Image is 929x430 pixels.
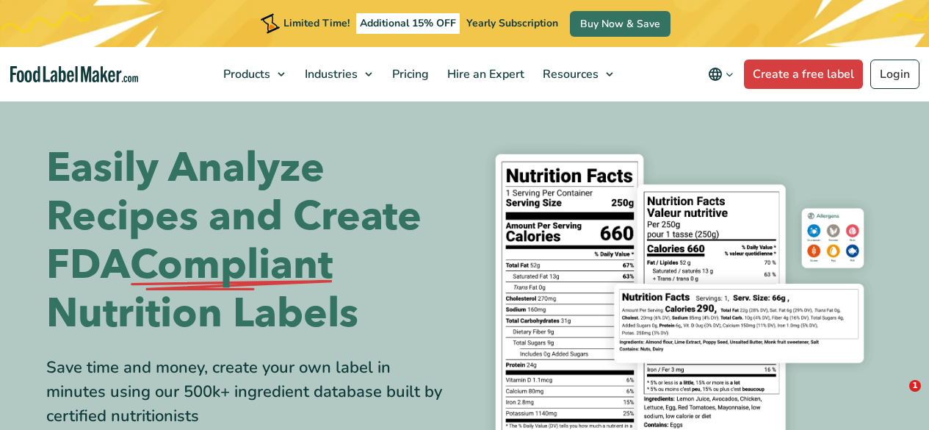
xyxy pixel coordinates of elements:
[388,66,430,82] span: Pricing
[443,66,526,82] span: Hire an Expert
[130,241,333,290] span: Compliant
[356,13,460,34] span: Additional 15% OFF
[300,66,359,82] span: Industries
[698,60,744,89] button: Change language
[283,16,350,30] span: Limited Time!
[383,47,435,101] a: Pricing
[46,356,454,429] div: Save time and money, create your own label in minutes using our 500k+ ingredient database built b...
[570,11,670,37] a: Buy Now & Save
[879,380,914,415] iframe: Intercom live chat
[219,66,272,82] span: Products
[10,66,139,83] a: Food Label Maker homepage
[296,47,380,101] a: Industries
[466,16,558,30] span: Yearly Subscription
[438,47,530,101] a: Hire an Expert
[534,47,621,101] a: Resources
[214,47,292,101] a: Products
[46,144,454,338] h1: Easily Analyze Recipes and Create FDA Nutrition Labels
[744,60,863,89] a: Create a free label
[909,380,921,392] span: 1
[538,66,600,82] span: Resources
[870,60,919,89] a: Login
